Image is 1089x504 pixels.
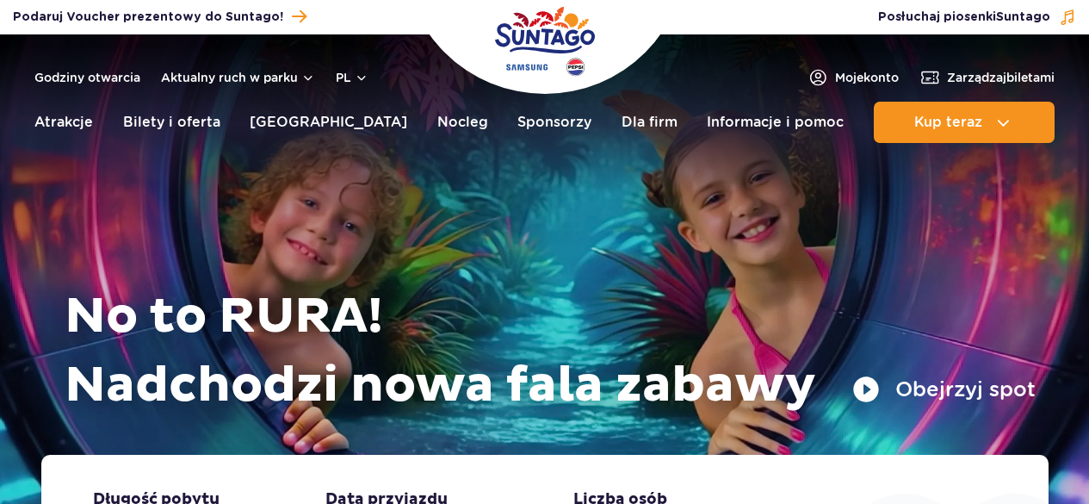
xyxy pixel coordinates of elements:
button: Obejrzyj spot [852,376,1036,403]
span: Zarządzaj biletami [947,69,1055,86]
a: Mojekonto [807,67,899,88]
a: Atrakcje [34,102,93,143]
a: Sponsorzy [517,102,591,143]
a: Informacje i pomoc [707,102,844,143]
span: Moje konto [835,69,899,86]
a: Godziny otwarcia [34,69,140,86]
span: Posłuchaj piosenki [878,9,1050,26]
span: Podaruj Voucher prezentowy do Suntago! [13,9,283,26]
button: Aktualny ruch w parku [161,71,315,84]
button: Posłuchaj piosenkiSuntago [878,9,1076,26]
button: pl [336,69,368,86]
a: Podaruj Voucher prezentowy do Suntago! [13,5,306,28]
a: Nocleg [437,102,488,143]
a: [GEOGRAPHIC_DATA] [250,102,407,143]
a: Zarządzajbiletami [919,67,1055,88]
h1: No to RURA! Nadchodzi nowa fala zabawy [65,283,1036,420]
span: Suntago [996,11,1050,23]
button: Kup teraz [874,102,1055,143]
a: Bilety i oferta [123,102,220,143]
span: Kup teraz [914,115,982,130]
a: Dla firm [622,102,678,143]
